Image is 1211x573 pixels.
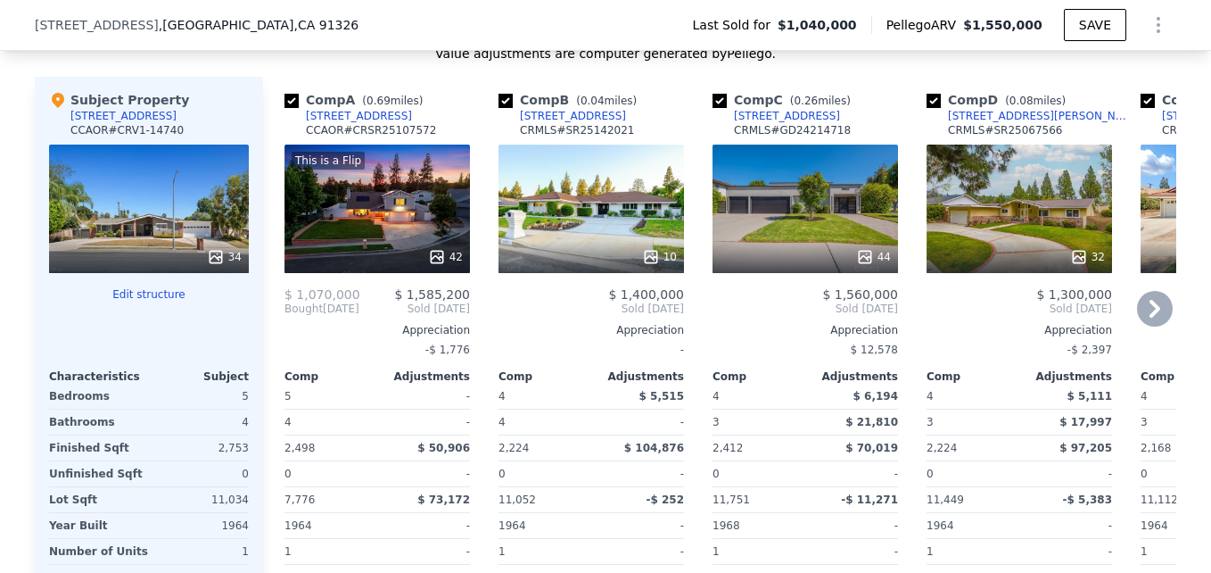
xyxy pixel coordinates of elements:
[498,337,684,362] div: -
[306,123,436,137] div: CCAOR # CRSR25107572
[822,287,898,302] span: $ 1,560,000
[49,487,145,512] div: Lot Sqft
[152,487,249,512] div: 11,034
[569,95,644,107] span: ( miles)
[284,302,323,316] span: Bought
[70,123,184,137] div: CCAOR # CRV1-14740
[152,436,249,461] div: 2,753
[155,539,249,564] div: 1
[49,370,149,384] div: Characteristics
[713,302,898,316] span: Sold [DATE]
[591,370,684,384] div: Adjustments
[498,302,684,316] span: Sold [DATE]
[1063,494,1112,506] span: -$ 5,383
[845,416,898,428] span: $ 21,810
[927,513,1016,538] div: 1964
[498,91,644,109] div: Comp B
[927,390,934,403] span: 4
[49,91,189,109] div: Subject Property
[927,323,1112,337] div: Appreciation
[1019,370,1112,384] div: Adjustments
[927,410,1016,435] div: 3
[805,370,898,384] div: Adjustments
[1064,9,1126,41] button: SAVE
[595,410,684,435] div: -
[367,95,391,107] span: 0.69
[1023,539,1112,564] div: -
[207,248,242,266] div: 34
[49,384,145,409] div: Bedrooms
[927,370,1019,384] div: Comp
[428,248,463,266] div: 42
[1009,95,1034,107] span: 0.08
[498,390,506,403] span: 4
[642,248,677,266] div: 10
[306,109,412,123] div: [STREET_ADDRESS]
[713,494,750,506] span: 11,751
[595,513,684,538] div: -
[1141,442,1171,454] span: 2,168
[713,539,802,564] div: 1
[608,287,684,302] span: $ 1,400,000
[49,287,249,302] button: Edit structure
[927,494,964,506] span: 11,449
[778,16,857,34] span: $1,040,000
[1141,494,1178,506] span: 11,112
[734,123,851,137] div: CRMLS # GD24214718
[520,109,626,123] div: [STREET_ADDRESS]
[809,513,898,538] div: -
[713,390,720,403] span: 4
[284,390,292,403] span: 5
[394,287,470,302] span: $ 1,585,200
[886,16,964,34] span: Pellego ARV
[809,539,898,564] div: -
[35,45,1176,62] div: Value adjustments are computer generated by Pellego .
[292,152,365,170] div: This is a Flip
[595,539,684,564] div: -
[624,442,684,454] span: $ 104,876
[498,370,591,384] div: Comp
[49,461,145,486] div: Unfinished Sqft
[713,410,802,435] div: 3
[856,248,891,266] div: 44
[713,91,858,109] div: Comp C
[1036,287,1112,302] span: $ 1,300,000
[520,123,634,137] div: CRMLS # SR25142021
[49,410,145,435] div: Bathrooms
[841,494,898,506] span: -$ 11,271
[35,16,159,34] span: [STREET_ADDRESS]
[159,16,358,34] span: , [GEOGRAPHIC_DATA]
[851,344,898,356] span: $ 12,578
[425,344,470,356] span: -$ 1,776
[1023,513,1112,538] div: -
[284,302,359,316] div: [DATE]
[783,95,858,107] span: ( miles)
[152,513,249,538] div: 1964
[284,287,360,302] span: $ 1,070,000
[1141,7,1176,43] button: Show Options
[49,513,145,538] div: Year Built
[381,513,470,538] div: -
[284,410,374,435] div: 4
[927,442,957,454] span: 2,224
[355,95,430,107] span: ( miles)
[1059,442,1112,454] span: $ 97,205
[152,410,249,435] div: 4
[70,109,177,123] div: [STREET_ADDRESS]
[498,410,588,435] div: 4
[381,461,470,486] div: -
[149,370,249,384] div: Subject
[49,436,145,461] div: Finished Sqft
[927,302,1112,316] span: Sold [DATE]
[284,323,470,337] div: Appreciation
[49,539,148,564] div: Number of Units
[713,109,840,123] a: [STREET_ADDRESS]
[417,494,470,506] span: $ 73,172
[284,370,377,384] div: Comp
[284,109,412,123] a: [STREET_ADDRESS]
[927,468,934,480] span: 0
[498,442,529,454] span: 2,224
[381,539,470,564] div: -
[417,442,470,454] span: $ 50,906
[639,390,684,403] span: $ 5,515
